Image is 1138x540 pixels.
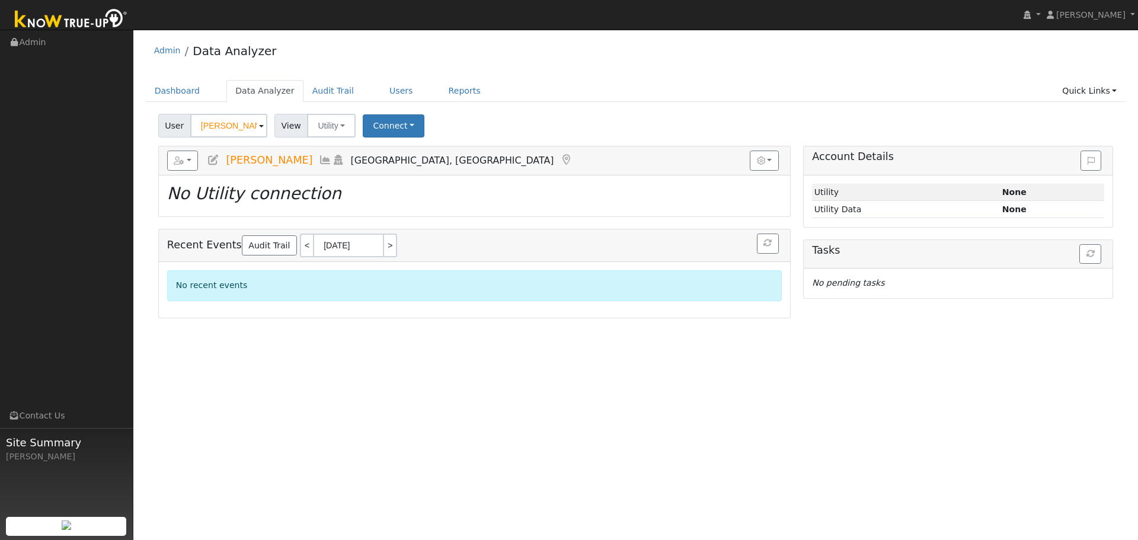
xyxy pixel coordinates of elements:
[812,201,1000,218] td: Utility Data
[1056,10,1126,20] span: [PERSON_NAME]
[384,234,397,257] a: >
[274,114,308,138] span: View
[1053,80,1126,102] a: Quick Links
[167,270,782,301] div: No recent events
[207,154,220,166] a: Edit User (35511)
[363,114,424,138] button: Connect
[62,520,71,530] img: retrieve
[226,154,312,166] span: [PERSON_NAME]
[146,80,209,102] a: Dashboard
[351,155,554,166] span: [GEOGRAPHIC_DATA], [GEOGRAPHIC_DATA]
[154,46,181,55] a: Admin
[303,80,363,102] a: Audit Trail
[440,80,490,102] a: Reports
[167,234,782,257] h5: Recent Events
[9,7,133,33] img: Know True-Up
[307,114,356,138] button: Utility
[1002,187,1027,197] strong: ID: null, authorized: None
[812,184,1000,201] td: Utility
[1081,151,1101,171] button: Issue History
[242,235,297,255] a: Audit Trail
[757,234,779,254] button: Refresh
[812,278,884,287] i: No pending tasks
[319,154,332,166] a: Multi-Series Graph
[381,80,422,102] a: Users
[193,44,276,58] a: Data Analyzer
[560,154,573,166] a: Map
[226,80,303,102] a: Data Analyzer
[300,234,313,257] a: <
[1002,205,1027,214] strong: None
[167,184,341,203] i: No Utility connection
[6,434,127,450] span: Site Summary
[812,151,1104,163] h5: Account Details
[6,450,127,463] div: [PERSON_NAME]
[332,154,345,166] a: Login As (last Never)
[158,114,191,138] span: User
[190,114,267,138] input: Select a User
[812,244,1104,257] h5: Tasks
[1079,244,1101,264] button: Refresh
